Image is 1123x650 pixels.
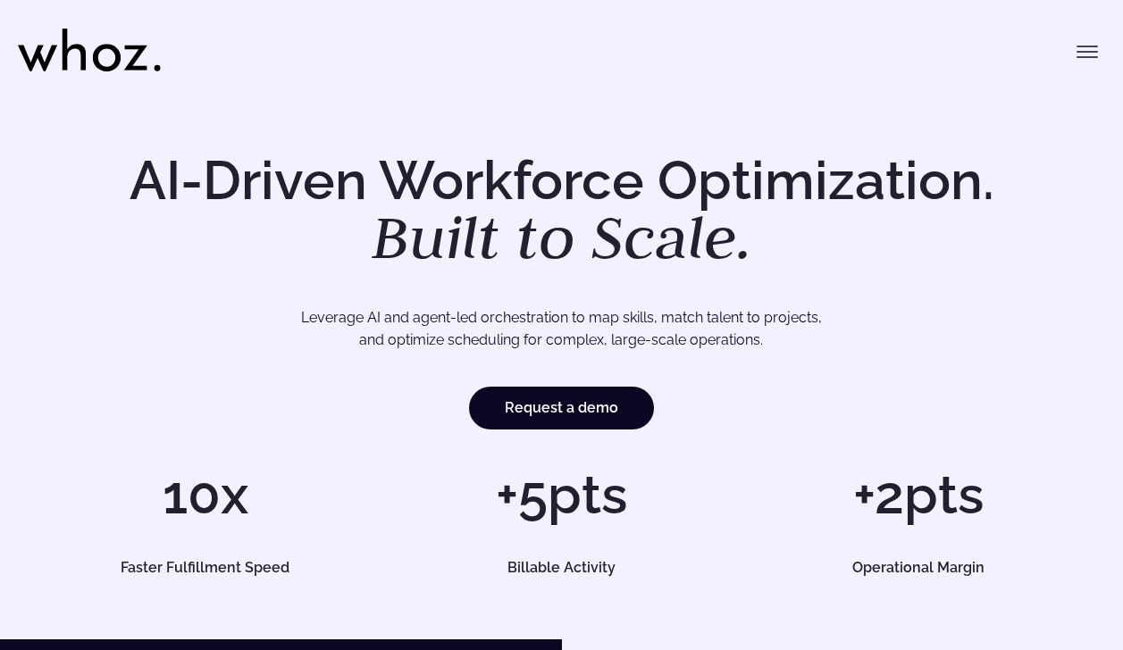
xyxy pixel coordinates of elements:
[88,306,1035,352] p: Leverage AI and agent-led orchestration to map skills, match talent to projects, and optimize sch...
[1069,34,1105,70] button: Toggle menu
[372,197,752,276] em: Built to Scale.
[105,154,1019,268] h1: AI-Driven Workforce Optimization.
[469,387,654,429] a: Request a demo
[392,468,731,521] h1: +5pts
[53,561,357,575] h5: Faster Fulfillment Speed
[749,468,1087,521] h1: +2pts
[1005,532,1098,625] iframe: Chatbot
[409,561,714,575] h5: Billable Activity
[766,561,1070,575] h5: Operational Margin
[36,468,374,521] h1: 10x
